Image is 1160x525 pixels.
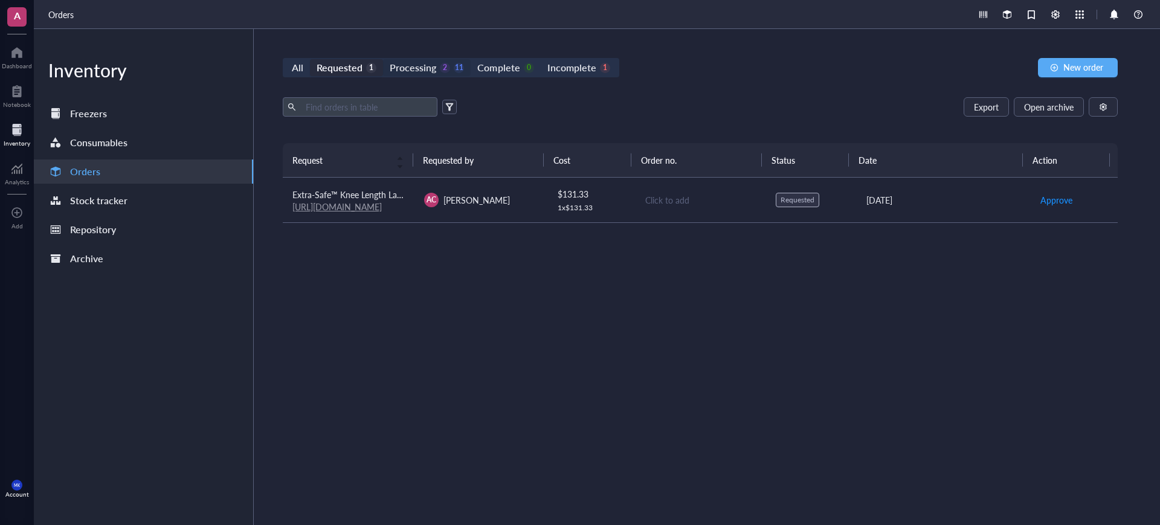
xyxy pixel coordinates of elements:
[558,203,625,213] div: 1 x $ 131.33
[34,217,253,242] a: Repository
[292,188,479,201] span: Extra-Safe™ Knee Length Labcoats with 3 Pockets
[317,59,362,76] div: Requested
[34,246,253,271] a: Archive
[70,250,103,267] div: Archive
[454,63,464,73] div: 11
[292,153,389,167] span: Request
[292,59,303,76] div: All
[301,98,433,116] input: Find orders in table
[645,193,756,207] div: Click to add
[70,163,100,180] div: Orders
[544,143,631,177] th: Cost
[34,159,253,184] a: Orders
[781,195,814,205] div: Requested
[558,187,625,201] div: $ 131.33
[866,193,1020,207] div: [DATE]
[4,140,30,147] div: Inventory
[4,120,30,147] a: Inventory
[34,58,253,82] div: Inventory
[3,101,31,108] div: Notebook
[440,63,450,73] div: 2
[2,62,32,69] div: Dashboard
[631,143,762,177] th: Order no.
[427,195,436,205] span: AC
[1040,190,1073,210] button: Approve
[634,178,766,223] td: Click to add
[974,102,999,112] span: Export
[1014,97,1084,117] button: Open archive
[5,491,29,498] div: Account
[34,101,253,126] a: Freezers
[547,59,596,76] div: Incomplete
[2,43,32,69] a: Dashboard
[1023,143,1110,177] th: Action
[524,63,534,73] div: 0
[964,97,1009,117] button: Export
[762,143,849,177] th: Status
[70,192,127,209] div: Stock tracker
[443,194,510,206] span: [PERSON_NAME]
[1024,102,1074,112] span: Open archive
[292,201,382,213] a: [URL][DOMAIN_NAME]
[1063,62,1103,72] span: New order
[283,58,619,77] div: segmented control
[413,143,544,177] th: Requested by
[390,59,436,76] div: Processing
[34,188,253,213] a: Stock tracker
[48,8,76,21] a: Orders
[14,8,21,23] span: A
[70,105,107,122] div: Freezers
[3,82,31,108] a: Notebook
[477,59,520,76] div: Complete
[5,178,29,185] div: Analytics
[1038,58,1118,77] button: New order
[5,159,29,185] a: Analytics
[70,221,116,238] div: Repository
[11,222,23,230] div: Add
[1040,193,1072,207] span: Approve
[366,63,376,73] div: 1
[34,130,253,155] a: Consumables
[14,483,20,488] span: MK
[600,63,610,73] div: 1
[283,143,413,177] th: Request
[849,143,1023,177] th: Date
[70,134,127,151] div: Consumables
